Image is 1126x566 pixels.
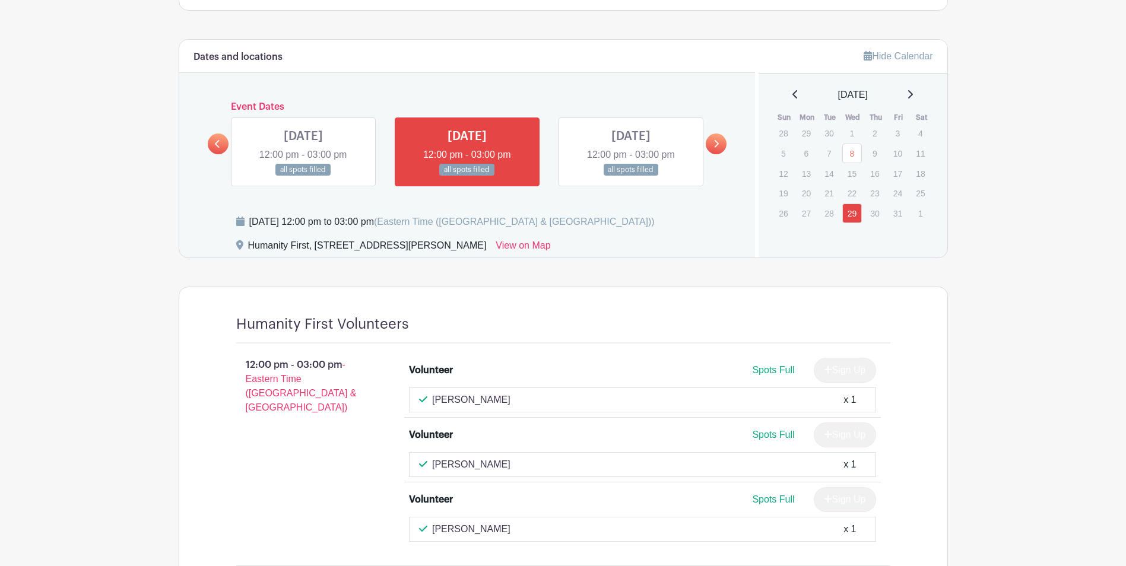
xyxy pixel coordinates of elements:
[888,124,908,142] p: 3
[249,215,655,229] div: [DATE] 12:00 pm to 03:00 pm
[236,316,409,333] h4: Humanity First Volunteers
[865,184,884,202] p: 23
[865,124,884,142] p: 2
[842,164,862,183] p: 15
[797,204,816,222] p: 27
[887,112,911,123] th: Fri
[819,164,839,183] p: 14
[911,144,930,163] p: 11
[409,363,453,377] div: Volunteer
[773,184,793,202] p: 19
[194,52,283,63] h6: Dates and locations
[217,353,391,419] p: 12:00 pm - 03:00 pm
[432,522,510,536] p: [PERSON_NAME]
[752,365,794,375] span: Spots Full
[409,492,453,507] div: Volunteer
[865,144,884,163] p: 9
[911,124,930,142] p: 4
[229,101,706,113] h6: Event Dates
[842,124,862,142] p: 1
[819,112,842,123] th: Tue
[819,124,839,142] p: 30
[496,239,550,257] a: View on Map
[773,204,793,222] p: 26
[910,112,933,123] th: Sat
[797,184,816,202] p: 20
[246,360,357,412] span: - Eastern Time ([GEOGRAPHIC_DATA] & [GEOGRAPHIC_DATA])
[865,164,884,183] p: 16
[843,393,856,407] div: x 1
[773,124,793,142] p: 28
[888,144,908,163] p: 10
[819,184,839,202] p: 21
[797,144,816,163] p: 6
[888,164,908,183] p: 17
[752,430,794,440] span: Spots Full
[911,204,930,222] p: 1
[911,164,930,183] p: 18
[864,112,887,123] th: Thu
[843,522,856,536] div: x 1
[842,203,862,223] a: 29
[864,51,932,61] a: Hide Calendar
[888,204,908,222] p: 31
[773,144,793,163] p: 5
[752,494,794,504] span: Spots Full
[374,217,655,227] span: (Eastern Time ([GEOGRAPHIC_DATA] & [GEOGRAPHIC_DATA]))
[773,164,793,183] p: 12
[248,239,487,257] div: Humanity First, [STREET_ADDRESS][PERSON_NAME]
[838,88,868,102] span: [DATE]
[409,428,453,442] div: Volunteer
[888,184,908,202] p: 24
[432,393,510,407] p: [PERSON_NAME]
[819,204,839,222] p: 28
[796,112,819,123] th: Mon
[797,164,816,183] p: 13
[842,144,862,163] a: 8
[797,124,816,142] p: 29
[911,184,930,202] p: 25
[865,204,884,222] p: 30
[773,112,796,123] th: Sun
[819,144,839,163] p: 7
[843,457,856,472] div: x 1
[432,457,510,472] p: [PERSON_NAME]
[842,112,865,123] th: Wed
[842,184,862,202] p: 22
